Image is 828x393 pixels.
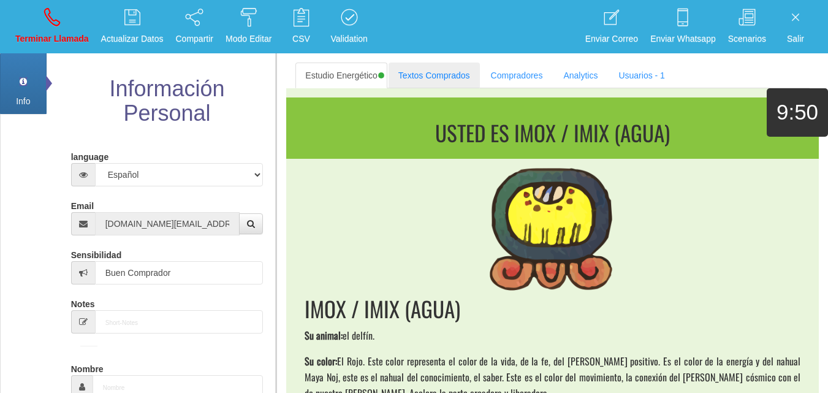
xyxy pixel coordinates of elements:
strong: Su animal [305,328,341,343]
p: Terminar Llamada [15,32,89,46]
a: Terminar Llamada [11,4,93,50]
a: CSV [279,4,322,50]
a: Compartir [172,4,218,50]
label: Email [71,196,94,212]
p: el delfín. [305,326,800,346]
strong: : [341,328,343,343]
p: CSV [284,32,318,46]
a: Salir [774,4,817,50]
a: Scenarios [724,4,770,50]
p: Scenarios [728,32,766,46]
strong: Su color [305,354,335,368]
label: Nombre [71,359,104,375]
p: Enviar Correo [585,32,638,46]
p: Enviar Whatsapp [650,32,716,46]
a: Enviar Whatsapp [646,4,720,50]
a: Estudio Energético [295,63,387,88]
a: Actualizar Datos [97,4,168,50]
p: Modo Editar [226,32,272,46]
a: Usuarios - 1 [609,63,674,88]
label: language [71,147,108,163]
input: Short-Notes [95,310,264,334]
strong: : [335,354,337,368]
p: Validation [330,32,367,46]
a: Textos Comprados [389,63,480,88]
label: Sensibilidad [71,245,121,261]
a: Validation [326,4,371,50]
a: Modo Editar [221,4,276,50]
input: Sensibilidad [95,261,264,284]
p: Compartir [176,32,213,46]
label: Notes [71,294,95,310]
h2: Información Personal [68,77,267,125]
a: Analytics [553,63,607,88]
input: Correo electrónico [95,212,240,235]
h1: Imox / Imix (agua) [305,297,800,321]
a: Enviar Correo [581,4,642,50]
h1: 9:50 [767,101,828,124]
p: Actualizar Datos [101,32,164,46]
a: Compradores [481,63,553,88]
h1: Usted es Imox / Imix (agua) [291,121,814,145]
p: Salir [778,32,813,46]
